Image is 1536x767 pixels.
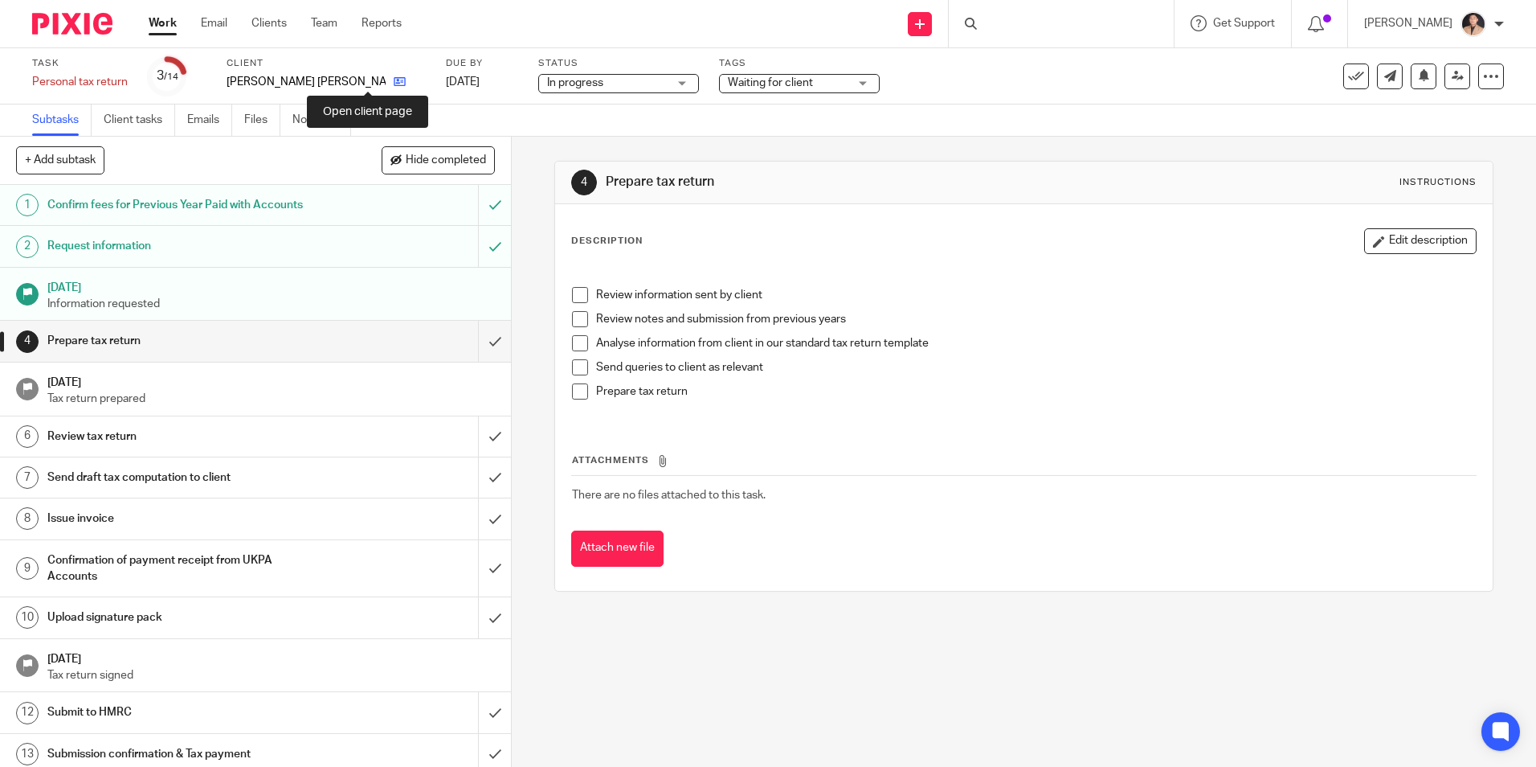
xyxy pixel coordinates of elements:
[47,234,324,258] h1: Request information
[47,296,496,312] p: Information requested
[164,72,178,81] small: /14
[201,15,227,31] a: Email
[47,605,324,630] h1: Upload signature pack
[47,425,324,449] h1: Review tax return
[47,742,324,766] h1: Submission confirmation & Tax payment
[446,76,480,88] span: [DATE]
[47,276,496,296] h1: [DATE]
[47,700,324,724] h1: Submit to HMRC
[47,193,324,217] h1: Confirm fees for Previous Year Paid with Accounts
[1460,11,1486,37] img: Nikhil%20(2).jpg
[32,74,128,90] div: Personal tax return
[596,383,1475,400] p: Prepare tax return
[47,466,324,490] h1: Send draft tax computation to client
[728,77,813,88] span: Waiting for client
[47,391,496,407] p: Tax return prepared
[16,606,39,629] div: 10
[363,105,425,136] a: Audit logs
[32,105,92,136] a: Subtasks
[227,57,426,70] label: Client
[406,154,486,167] span: Hide completed
[596,359,1475,375] p: Send queries to client as relevant
[572,490,766,501] span: There are no files attached to this task.
[606,174,1058,191] h1: Prepare tax return
[104,105,175,136] a: Client tasks
[47,371,496,391] h1: [DATE]
[596,311,1475,327] p: Review notes and submission from previous years
[1399,176,1477,189] div: Instructions
[16,236,39,258] div: 2
[571,170,597,195] div: 4
[251,15,287,31] a: Clients
[47,548,324,589] h1: Confirmation of payment receipt from UKPA Accounts
[244,105,280,136] a: Files
[32,13,112,35] img: Pixie
[596,335,1475,351] p: Analyse information from client in our standard tax return template
[16,507,39,530] div: 8
[571,531,664,567] button: Attach new file
[547,77,603,88] span: In progress
[16,743,39,765] div: 13
[227,74,386,90] p: [PERSON_NAME] [PERSON_NAME]
[16,330,39,353] div: 4
[719,57,880,70] label: Tags
[32,57,128,70] label: Task
[47,667,496,683] p: Tax return signed
[187,105,232,136] a: Emails
[16,702,39,724] div: 12
[149,15,177,31] a: Work
[16,146,104,174] button: + Add subtask
[47,329,324,353] h1: Prepare tax return
[362,15,402,31] a: Reports
[16,194,39,216] div: 1
[16,557,39,580] div: 9
[292,105,351,136] a: Notes (0)
[596,287,1475,303] p: Review information sent by client
[47,507,324,531] h1: Issue invoice
[157,67,178,85] div: 3
[572,456,649,465] span: Attachments
[1364,228,1477,254] button: Edit description
[446,57,518,70] label: Due by
[16,425,39,448] div: 6
[47,647,496,667] h1: [DATE]
[1213,18,1275,29] span: Get Support
[16,466,39,489] div: 7
[571,235,643,248] p: Description
[382,146,495,174] button: Hide completed
[311,15,337,31] a: Team
[538,57,699,70] label: Status
[1364,15,1452,31] p: [PERSON_NAME]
